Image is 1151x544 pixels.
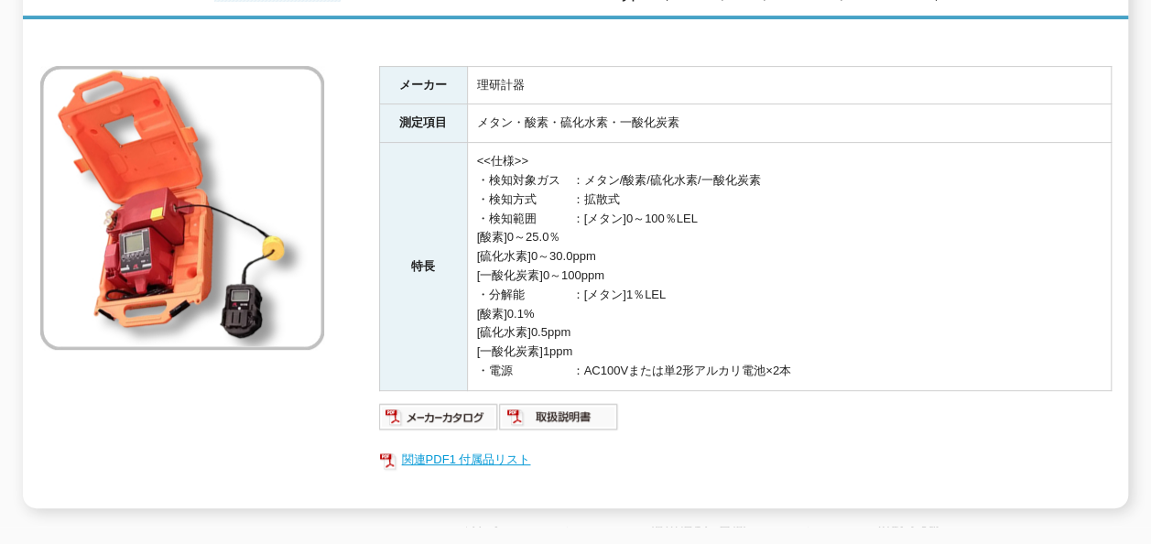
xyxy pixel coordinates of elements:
td: メタン・酸素・硫化水素・一酸化炭素 [467,104,1111,143]
a: 関連PDF1 付属品リスト [379,448,1112,472]
a: 取扱説明書 [499,414,619,428]
th: 特長 [379,143,467,391]
img: メーカーカタログ [379,402,499,431]
td: <<仕様>> ・検知対象ガス ：メタン/酸素/硫化水素/一酸化炭素 ・検知方式 ：拡散式 ・検知範囲 ：[メタン]0～100％LEL [酸素]0～25.0％ [硫化水素]0～30.0ppm [一... [467,143,1111,391]
img: 取扱説明書 [499,402,619,431]
th: メーカー [379,66,467,104]
img: ポータブル型ガス検知器 GX-2100 typeA(メタン/酸素/硫化水素/一酸化炭素) [40,66,324,350]
td: 理研計器 [467,66,1111,104]
a: メーカーカタログ [379,414,499,428]
th: 測定項目 [379,104,467,143]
